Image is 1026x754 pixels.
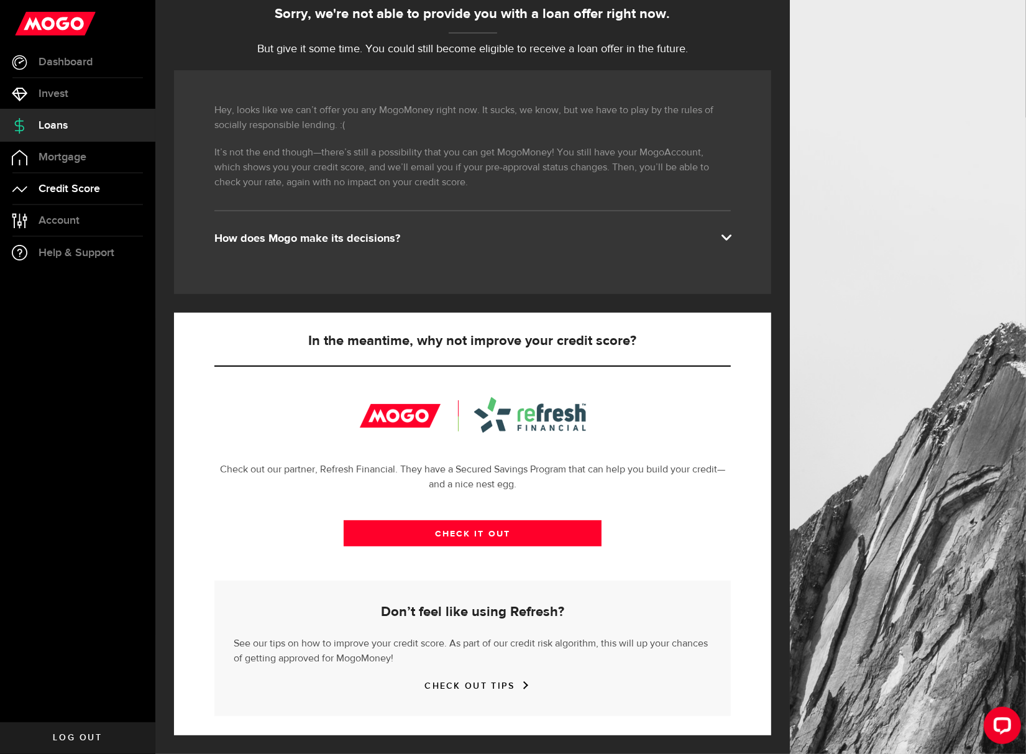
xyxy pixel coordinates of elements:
[39,120,68,131] span: Loans
[214,462,731,492] p: Check out our partner, Refresh Financial. They have a Secured Savings Program that can help you b...
[39,247,114,259] span: Help & Support
[39,152,86,163] span: Mortgage
[214,231,731,246] div: How does Mogo make its decisions?
[214,103,731,133] p: Hey, looks like we can’t offer you any MogoMoney right now. It sucks, we know, but we have to pla...
[974,702,1026,754] iframe: LiveChat chat widget
[234,633,712,666] p: See our tips on how to improve your credit score. As part of our credit risk algorithm, this will...
[214,145,731,190] p: It’s not the end though—there’s still a possibility that you can get MogoMoney! You still have yo...
[39,88,68,99] span: Invest
[53,733,102,742] span: Log out
[424,681,520,691] a: CHECK OUT TIPS
[174,41,771,58] p: But give it some time. You could still become eligible to receive a loan offer in the future.
[344,520,602,546] a: CHECK IT OUT
[174,4,771,25] div: Sorry, we're not able to provide you with a loan offer right now.
[39,215,80,226] span: Account
[39,57,93,68] span: Dashboard
[39,183,100,195] span: Credit Score
[234,605,712,620] h5: Don’t feel like using Refresh?
[214,334,731,349] h5: In the meantime, why not improve your credit score?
